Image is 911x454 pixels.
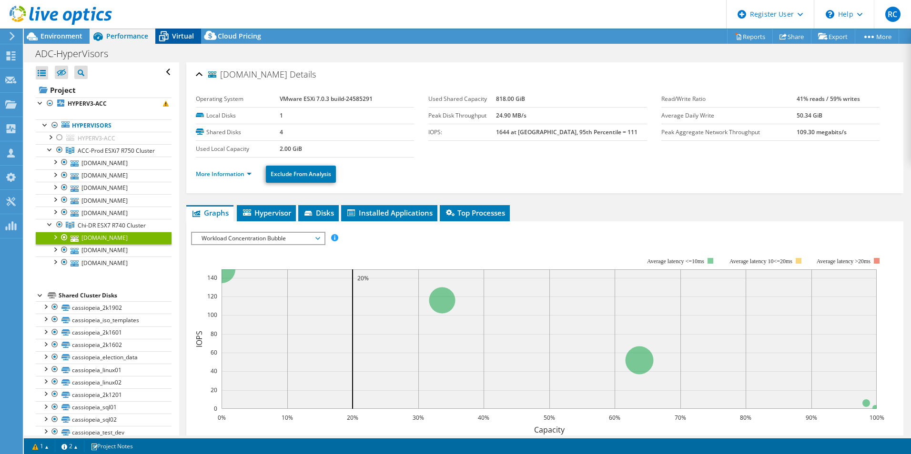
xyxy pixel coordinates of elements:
[31,49,123,59] h1: ADC-HyperVisors
[413,414,424,422] text: 30%
[797,128,847,136] b: 109.30 megabits/s
[211,386,217,394] text: 20
[59,290,172,301] div: Shared Cluster Disks
[347,414,358,422] text: 20%
[208,70,287,79] span: [DOMAIN_NAME]
[218,31,261,40] span: Cloud Pricing
[36,339,172,351] a: cassiopeia_2k1602
[172,31,194,40] span: Virtual
[869,414,884,422] text: 100%
[36,98,172,110] a: HYPERV3-ACC
[806,414,817,422] text: 90%
[280,95,373,103] b: VMware ESXi 7.0.3 build-24585291
[78,134,115,142] span: HYPERV3-ACC
[217,414,225,422] text: 0%
[675,414,686,422] text: 70%
[36,132,172,144] a: HYPERV3-ACC
[194,331,204,347] text: IOPS
[196,94,280,104] label: Operating System
[811,29,855,44] a: Export
[496,111,526,119] b: 24.90 MB/s
[496,95,525,103] b: 818.00 GiB
[36,232,172,244] a: [DOMAIN_NAME]
[797,111,822,119] b: 50.34 GiB
[290,69,316,80] span: Details
[36,119,172,132] a: Hypervisors
[36,351,172,364] a: cassiopeia_election_data
[661,111,797,120] label: Average Daily Write
[647,258,704,265] tspan: Average latency <=10ms
[211,348,217,356] text: 60
[36,388,172,401] a: cassiopeia_2k1201
[196,170,252,178] a: More Information
[68,99,107,108] b: HYPERV3-ACC
[661,94,797,104] label: Read/Write Ratio
[280,111,283,119] b: 1
[191,208,229,217] span: Graphs
[36,157,172,169] a: [DOMAIN_NAME]
[346,208,433,217] span: Installed Applications
[36,182,172,194] a: [DOMAIN_NAME]
[609,414,620,422] text: 60%
[36,244,172,257] a: [DOMAIN_NAME]
[826,10,834,19] svg: \n
[55,440,84,452] a: 2
[661,128,797,137] label: Peak Aggregate Network Throughput
[36,376,172,388] a: cassiopeia_linux02
[534,424,565,435] text: Capacity
[106,31,148,40] span: Performance
[855,29,899,44] a: More
[211,330,217,338] text: 80
[207,292,217,300] text: 120
[36,426,172,438] a: cassiopeia_test_dev
[303,208,334,217] span: Disks
[36,401,172,414] a: cassiopeia_sql01
[40,31,82,40] span: Environment
[428,111,496,120] label: Peak Disk Throughput
[797,95,860,103] b: 41% reads / 59% writes
[357,274,369,282] text: 20%
[496,128,638,136] b: 1644 at [GEOGRAPHIC_DATA], 95th Percentile = 111
[544,414,555,422] text: 50%
[197,233,319,244] span: Workload Concentration Bubble
[36,257,172,269] a: [DOMAIN_NAME]
[36,207,172,219] a: [DOMAIN_NAME]
[36,314,172,326] a: cassiopeia_iso_templates
[36,219,172,231] a: Chi-DR ESX7 R740 Cluster
[36,301,172,314] a: cassiopeia_2k1902
[729,258,792,265] tspan: Average latency 10<=20ms
[266,166,336,183] a: Exclude From Analysis
[36,144,172,157] a: ACC-Prod ESXi7 R750 Cluster
[196,144,280,154] label: Used Local Capacity
[36,364,172,376] a: cassiopeia_linux01
[214,405,217,413] text: 0
[740,414,751,422] text: 80%
[428,128,496,137] label: IOPS:
[242,208,291,217] span: Hypervisor
[282,414,293,422] text: 10%
[478,414,489,422] text: 40%
[84,440,140,452] a: Project Notes
[772,29,811,44] a: Share
[26,440,55,452] a: 1
[196,128,280,137] label: Shared Disks
[78,221,146,229] span: Chi-DR ESX7 R740 Cluster
[445,208,505,217] span: Top Processes
[78,147,155,155] span: ACC-Prod ESXi7 R750 Cluster
[207,274,217,282] text: 140
[280,145,302,153] b: 2.00 GiB
[196,111,280,120] label: Local Disks
[36,169,172,182] a: [DOMAIN_NAME]
[727,29,773,44] a: Reports
[36,194,172,207] a: [DOMAIN_NAME]
[36,82,172,98] a: Project
[428,94,496,104] label: Used Shared Capacity
[280,128,283,136] b: 4
[885,7,901,22] span: RC
[36,414,172,426] a: cassiopeia_sql02
[207,311,217,319] text: 100
[36,326,172,339] a: cassiopeia_2k1601
[211,367,217,375] text: 40
[817,258,871,265] text: Average latency >20ms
